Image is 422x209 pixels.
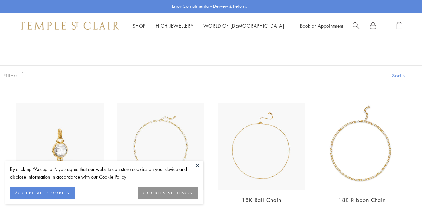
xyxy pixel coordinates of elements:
[138,187,198,199] button: COOKIES SETTINGS
[133,22,284,30] nav: Main navigation
[377,66,422,86] button: Show sort by
[10,187,75,199] button: ACCEPT ALL COOKIES
[353,22,360,30] a: Search
[242,196,281,204] a: 18K Ball Chain
[156,22,194,29] a: High JewelleryHigh Jewellery
[300,22,343,29] a: Book an Appointment
[396,22,402,30] a: Open Shopping Bag
[203,22,284,29] a: World of [DEMOGRAPHIC_DATA]World of [DEMOGRAPHIC_DATA]
[16,103,104,190] img: P71852-CRMNFC10
[172,3,247,10] p: Enjoy Complimentary Delivery & Returns
[338,196,386,204] a: 18K Ribbon Chain
[318,103,406,190] img: N88809-RIBBON18
[20,22,119,30] img: Temple St. Clair
[389,178,415,202] iframe: Gorgias live chat messenger
[10,165,198,181] div: By clicking “Accept all”, you agree that our website can store cookies on your device and disclos...
[133,22,146,29] a: ShopShop
[218,103,305,190] img: N88805-BC16EXT
[2,68,23,83] button: Filters
[117,103,204,190] img: N88852-FN4RD18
